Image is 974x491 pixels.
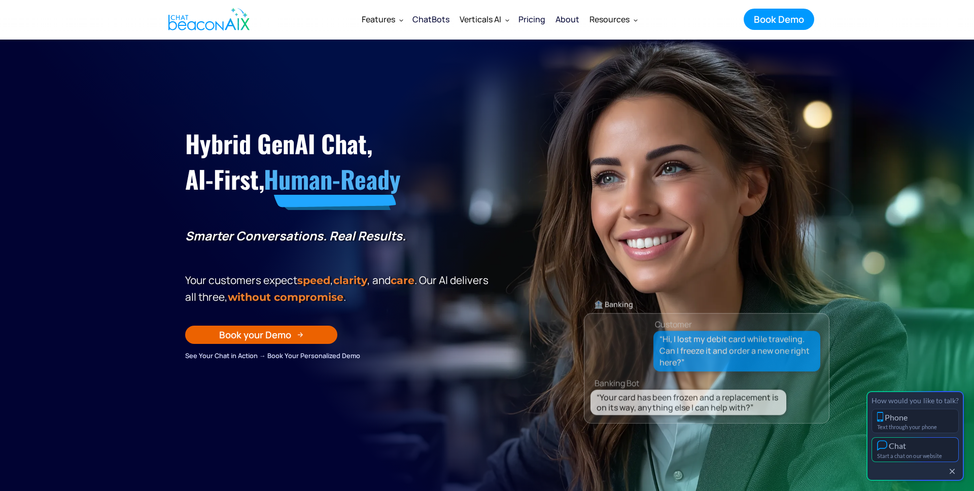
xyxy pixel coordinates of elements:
div: 🏦 Banking [584,297,829,311]
div: Features [362,12,395,26]
div: Verticals AI [460,12,501,26]
a: Pricing [513,6,550,32]
div: Verticals AI [455,7,513,31]
div: ChatBots [412,12,449,26]
span: care [391,274,414,287]
a: home [160,2,255,37]
img: Dropdown [505,18,509,22]
span: clarity [333,274,367,287]
img: Dropdown [399,18,403,22]
a: ChatBots [407,6,455,32]
span: Human-Ready [264,161,400,197]
div: Resources [584,7,642,31]
div: Book your Demo [219,328,291,341]
div: See Your Chat in Action → Book Your Personalized Demo [185,350,492,361]
img: Dropdown [634,18,638,22]
div: About [555,12,579,26]
div: Resources [589,12,630,26]
div: Features [357,7,407,31]
a: About [550,6,584,32]
h1: Hybrid GenAI Chat, AI-First, [185,126,492,197]
div: Pricing [518,12,545,26]
div: Book Demo [754,13,804,26]
div: “Your card has been frozen and a replacement is on its way, anything else I can help with?” [597,392,784,412]
a: Book your Demo [185,326,337,344]
a: Book Demo [744,9,814,30]
img: Arrow [297,332,303,338]
strong: speed [297,274,330,287]
div: Banking Bot [595,376,839,390]
div: Customer [655,317,692,331]
strong: Smarter Conversations. Real Results. [185,227,406,244]
div: “Hi, I lost my debit card while traveling. Can I freeze it and order a new one right here?” [659,333,815,369]
span: without compromise [228,291,343,303]
p: Your customers expect , , and . Our Al delivers all three, . [185,272,492,305]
